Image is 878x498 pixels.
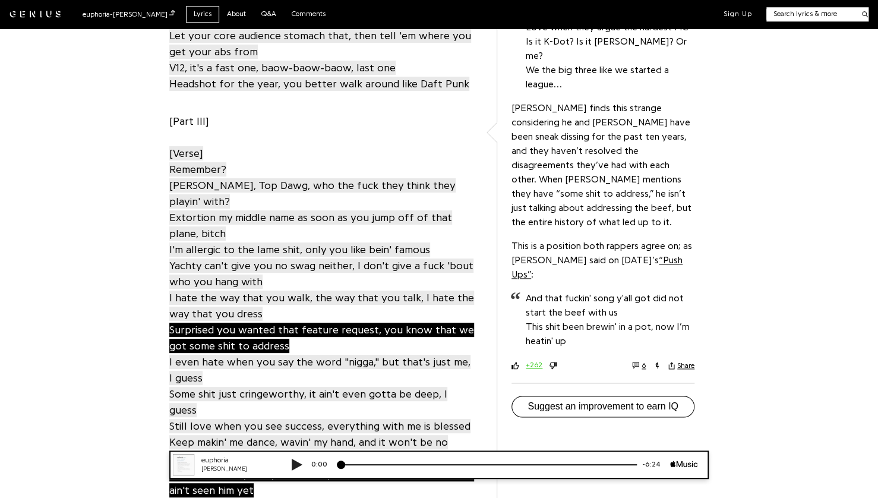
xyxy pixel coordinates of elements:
span: Yachty can't give you no swag neither, I don't give a fuck 'bout who you hang with [169,259,473,289]
a: Let your core audience stomach that, then tell 'em where you get your abs from [169,27,471,59]
a: Headshot for the year, you better walk around like Daft Punk [169,75,469,92]
a: V12, it's a fast one, baow-baow-baow, last one [169,59,396,75]
input: Search lyrics & more [766,9,855,19]
span: Share [677,361,694,370]
span: I even hate when you say the word "nigga," but that's just me, I guess Some shit just cringeworth... [169,355,470,417]
span: Let your core audience stomach that, then tell 'em where you get your abs from [169,29,471,59]
button: 6 [632,361,646,370]
span: [PERSON_NAME], Top Dawg, who the fuck they think they playin' with? Extortion my middle name as s... [169,178,456,241]
p: This is a position both rappers agree on; as [PERSON_NAME] said on [DATE]’s : [511,239,694,282]
a: Lyrics [186,6,219,22]
span: Keep makin' me dance, wavin' my hand, and it won't be no threat [169,435,448,465]
div: -6:24 [477,9,510,19]
span: [Verse] [169,146,203,160]
div: euphoria - [PERSON_NAME] [83,8,175,20]
p: And that fuckin' song y'all got did not start the beef with us This shit been brewin' in a pot, n... [526,291,694,348]
span: I'm knowin' they call you The Boy, but where is a man? 'Cause I ain't seen him yet [169,467,474,497]
div: [PERSON_NAME] [42,14,113,23]
a: Keep makin' me dance, wavin' my hand, and it won't be no threat [169,434,448,466]
span: 6 [642,361,646,370]
a: I'm allergic to the lame shit, only you like bein' famous [169,241,430,257]
button: Share [668,361,694,370]
a: Remember? [169,161,226,177]
a: Comments [284,6,333,22]
p: Love when they argue the hardest MC Is it K-Dot? Is it [PERSON_NAME]? Or me? We the big three lik... [526,20,694,92]
a: [Verse] [169,145,203,161]
a: Surprised you wanted that feature request, you know that we got some shit to address [169,322,474,354]
span: V12, it's a fast one, baow-baow-baow, last one [169,61,396,75]
button: Suggest an improvement to earn IQ [511,396,694,417]
a: Q&A [254,6,284,22]
svg: upvote [511,362,519,369]
div: euphoria [42,5,113,15]
p: [PERSON_NAME] finds this strange considering he and [PERSON_NAME] have been sneak dissing for the... [511,101,694,229]
a: About [219,6,254,22]
a: I even hate when you say the word "nigga," but that's just me, I guessSome shit just cringeworthy... [169,354,470,418]
span: Headshot for the year, you better walk around like Daft Punk [169,77,469,91]
img: 72x72bb.jpg [13,4,34,25]
svg: downvote [549,362,557,369]
a: Yachty can't give you no swag neither, I don't give a fuck 'bout who you hang with [169,257,473,289]
span: I hate the way that you walk, the way that you talk, I hate the way that you dress [169,291,474,321]
span: Still love when you see success, everything with me is blessed [169,419,470,433]
a: [PERSON_NAME], Top Dawg, who the fuck they think they playin' with?Extortion my middle name as so... [169,177,456,241]
span: Surprised you wanted that feature request, you know that we got some shit to address [169,323,474,353]
a: I hate the way that you walk, the way that you talk, I hate the way that you dress [169,289,474,322]
button: Sign Up [724,10,752,19]
a: Still love when you see success, everything with me is blessed [169,418,470,434]
span: Remember? [169,162,226,176]
span: I'm allergic to the lame shit, only you like bein' famous [169,242,430,257]
button: +262 [526,360,542,370]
